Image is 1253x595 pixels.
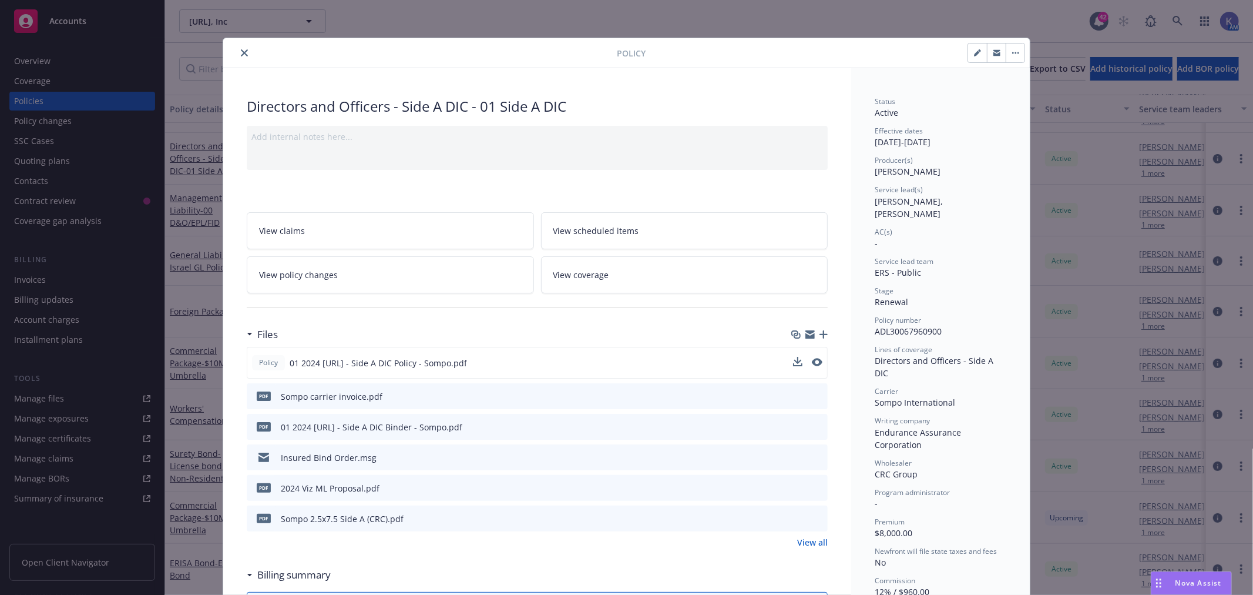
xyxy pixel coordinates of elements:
span: ADL30067960900 [875,326,942,337]
span: Status [875,96,895,106]
div: Insured Bind Order.msg [281,452,377,464]
span: CRC Group [875,469,918,480]
span: Newfront will file state taxes and fees [875,546,997,556]
span: Stage [875,286,893,296]
span: - [875,238,878,249]
div: Directors and Officers - Side A DIC - 01 Side A DIC [247,96,828,116]
button: preview file [812,482,823,494]
a: View coverage [541,256,828,293]
div: Drag to move [1151,572,1166,594]
span: Renewal [875,296,908,307]
span: AC(s) [875,227,892,237]
span: Service lead(s) [875,185,923,195]
span: Directors and Officers - Side A DIC [875,355,996,379]
button: download file [794,421,803,433]
button: download file [794,513,803,525]
span: Nova Assist [1175,578,1222,588]
span: Service lead team [875,256,933,266]
div: 2024 Viz ML Proposal.pdf [281,482,379,494]
div: [DATE] - [DATE] [875,126,1006,148]
span: Sompo International [875,397,955,408]
button: download file [794,390,803,403]
span: Policy [257,357,280,368]
span: pdf [257,422,271,431]
div: Billing summary [247,567,331,583]
span: 01 2024 [URL] - Side A DIC Policy - Sompo.pdf [290,357,467,369]
h3: Billing summary [257,567,331,583]
div: Files [247,327,278,342]
span: pdf [257,483,271,492]
span: Commission [875,576,915,586]
button: preview file [812,390,823,403]
h3: Files [257,327,278,342]
button: preview file [812,452,823,464]
div: 01 2024 [URL] - Side A DIC Binder - Sompo.pdf [281,421,462,433]
span: View coverage [553,269,609,281]
button: download file [794,482,803,494]
span: $8,000.00 [875,527,912,539]
span: [PERSON_NAME], [PERSON_NAME] [875,196,945,219]
span: pdf [257,392,271,400]
a: View scheduled items [541,212,828,249]
span: - [875,498,878,509]
button: preview file [812,358,822,366]
button: preview file [812,513,823,525]
span: Carrier [875,386,898,396]
span: Producer(s) [875,155,913,165]
button: download file [793,357,802,366]
span: Premium [875,517,905,527]
a: View policy changes [247,256,534,293]
span: View scheduled items [553,225,639,237]
span: View policy changes [259,269,338,281]
button: download file [793,357,802,369]
span: Writing company [875,416,930,426]
button: preview file [812,421,823,433]
div: Sompo 2.5x7.5 Side A (CRC).pdf [281,513,404,525]
span: Endurance Assurance Corporation [875,427,963,450]
span: ERS - Public [875,267,921,278]
span: Policy number [875,315,921,325]
span: [PERSON_NAME] [875,166,940,177]
span: Lines of coverage [875,345,932,355]
div: Sompo carrier invoice.pdf [281,390,382,403]
span: Active [875,107,898,118]
span: Wholesaler [875,458,912,468]
span: No [875,557,886,568]
div: Add internal notes here... [251,131,823,143]
span: Program administrator [875,487,950,497]
span: pdf [257,514,271,523]
span: View claims [259,225,305,237]
a: View all [797,536,828,549]
span: Policy [617,47,646,59]
span: Effective dates [875,126,923,136]
button: close [237,46,251,60]
button: preview file [812,357,822,369]
button: download file [794,452,803,464]
a: View claims [247,212,534,249]
button: Nova Assist [1151,571,1232,595]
